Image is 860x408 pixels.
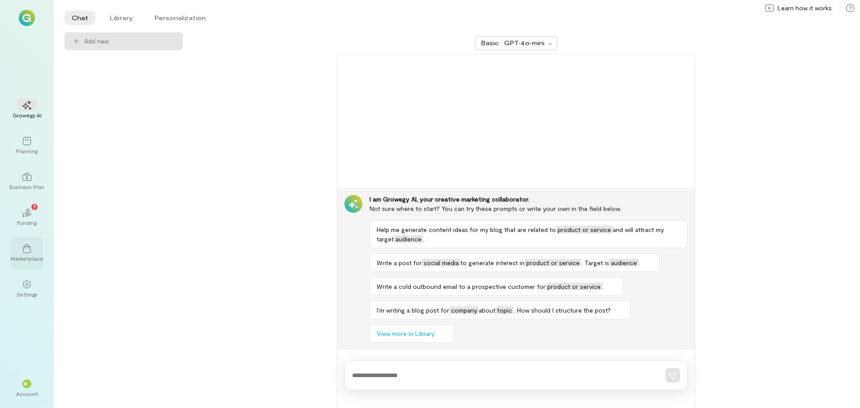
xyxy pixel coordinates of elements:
span: product or service [546,283,602,290]
a: Settings [11,273,43,305]
span: about [479,306,495,314]
span: topic [495,306,514,314]
li: Personalization [147,11,213,25]
span: I’m writing a blog post for [377,306,449,314]
span: . [602,283,604,290]
span: Learn how it works [778,4,832,13]
div: Business Plan [9,183,44,190]
span: Help me generate content ideas for my blog that are related to [377,226,556,233]
span: . [423,235,425,243]
span: . How should I structure the post? [514,306,611,314]
div: Planning [16,147,38,155]
span: Write a cold outbound email to a prospective customer for [377,283,546,290]
li: Chat [64,11,95,25]
div: Not sure where to start? You can try these prompts or write your own in the field below. [370,204,688,213]
span: audience [394,235,423,243]
button: Write a post forsocial mediato generate interest inproduct or service. Target isaudience. [370,253,660,272]
button: Write a cold outbound email to a prospective customer forproduct or service. [370,277,623,296]
div: Settings [17,291,38,298]
li: Library [103,11,140,25]
span: to generate interest in [460,259,525,266]
a: Planning [11,129,43,162]
div: Account [16,390,38,397]
span: 7 [33,202,36,210]
span: Add new [84,37,109,46]
div: Marketplace [11,255,43,262]
span: . [639,259,640,266]
button: Help me generate content ideas for my blog that are related toproduct or serviceand will attract ... [370,220,688,248]
span: Write a post for [377,259,422,266]
div: Basic · GPT‑4o‑mini [481,39,546,47]
span: product or service [556,226,613,233]
button: View more in Library [370,325,454,343]
div: Funding [17,219,37,226]
span: product or service [525,259,581,266]
a: Growegy AI [11,94,43,126]
span: social media [422,259,460,266]
a: Business Plan [11,165,43,198]
div: I am Growegy AI, your creative marketing collaborator. [370,195,688,204]
a: Marketplace [11,237,43,269]
a: Funding [11,201,43,233]
span: View more in Library [377,329,434,338]
span: company [449,306,479,314]
div: Growegy AI [13,112,42,119]
span: audience [609,259,639,266]
button: I’m writing a blog post forcompanyabouttopic. How should I structure the post? [370,301,631,319]
span: . Target is [581,259,609,266]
